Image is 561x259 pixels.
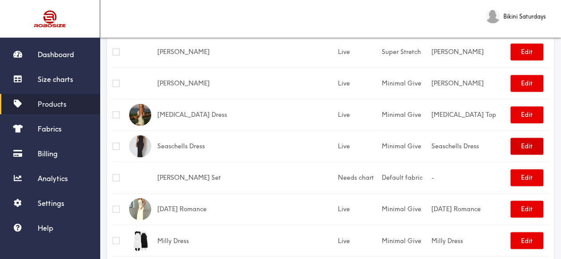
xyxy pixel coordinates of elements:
td: Minimal Give [381,67,430,99]
button: Edit [510,75,543,92]
a: [PERSON_NAME] [432,48,484,56]
td: Super Stretch [381,36,430,67]
span: Fabrics [38,124,62,133]
span: Billing [38,149,58,158]
span: Analytics [38,174,68,183]
button: Edit [510,169,543,186]
td: Minimal Give [381,193,430,224]
td: Live [337,193,381,224]
td: Needs chart [337,162,381,193]
td: Minimal Give [381,224,430,256]
button: Edit [510,138,543,155]
a: Seaschells Dress [432,142,479,150]
img: Robosize [17,7,83,31]
td: [PERSON_NAME] [156,36,337,67]
button: Edit [510,43,543,60]
span: Size charts [38,75,73,84]
td: Live [337,224,381,256]
td: Default fabric [381,162,430,193]
td: Live [337,130,381,162]
td: Live [337,36,381,67]
span: Products [38,100,67,108]
td: Seaschells Dress [156,130,337,162]
button: Edit [510,201,543,217]
span: Help [38,224,53,232]
a: Milly Dress [432,236,463,244]
button: Edit [510,232,543,249]
button: Edit [510,106,543,123]
td: [DATE] Romance [156,193,337,224]
a: [PERSON_NAME] [432,79,484,87]
span: Dashboard [38,50,74,59]
a: [MEDICAL_DATA] Top [432,111,496,119]
td: Minimal Give [381,99,430,130]
td: [MEDICAL_DATA] Dress [156,99,337,130]
td: Live [337,99,381,130]
span: Bikini Saturdays [503,12,546,21]
td: - [430,162,509,193]
img: Bikini Saturdays [486,9,500,23]
span: Settings [38,199,64,208]
a: [DATE] Romance [432,205,481,213]
td: Minimal Give [381,130,430,162]
td: [PERSON_NAME] [156,67,337,99]
td: Milly Dress [156,224,337,256]
td: Live [337,67,381,99]
td: [PERSON_NAME] Set [156,162,337,193]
